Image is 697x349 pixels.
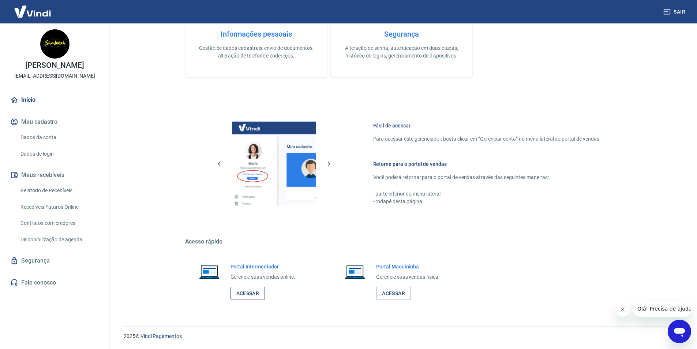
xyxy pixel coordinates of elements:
[14,72,95,80] p: [EMAIL_ADDRESS][DOMAIN_NAME]
[373,160,601,168] h6: Retorne para o portal de vendas
[25,62,84,69] p: [PERSON_NAME]
[340,263,370,281] img: Imagem de um notebook aberto
[185,238,618,245] h5: Acesso rápido
[18,200,101,215] a: Recebíveis Futuros Online
[342,44,461,60] p: Alteração de senha, autenticação em duas etapas, histórico de logins, gerenciamento de dispositivos.
[232,122,316,206] img: Imagem da dashboard mostrando o botão de gerenciar conta na sidebar no lado esquerdo
[9,167,101,183] button: Meus recebíveis
[18,232,101,247] a: Disponibilização de agenda
[615,302,630,317] iframe: Fechar mensagem
[9,253,101,269] a: Segurança
[373,198,601,205] p: - rodapé desta página
[373,135,601,143] p: Para acessar este gerenciador, basta clicar em “Gerenciar conta” no menu lateral do portal de ven...
[373,174,601,181] p: Você poderá retornar para o portal de vendas através das seguintes maneiras:
[18,183,101,198] a: Relatório de Recebíveis
[9,92,101,108] a: Início
[18,130,101,145] a: Dados da conta
[197,44,315,60] p: Gestão de dados cadastrais, envio de documentos, alteração de telefone e endereços.
[373,190,601,198] p: - parte inferior do menu lateral
[18,216,101,231] a: Contratos com credores
[40,29,70,59] img: 66fb9f55-7088-465e-9c11-710654dc6d2e.jpeg
[376,263,440,270] h6: Portal Maquininha
[376,273,440,281] p: Gerencie suas vendas física.
[342,30,461,38] h4: Segurança
[140,333,182,339] a: Vindi Pagamentos
[9,114,101,130] button: Meu cadastro
[9,275,101,291] a: Fale conosco
[18,146,101,161] a: Dados de login
[4,5,61,11] span: Olá! Precisa de ajuda?
[668,320,691,343] iframe: Botão para abrir a janela de mensagens
[9,0,56,23] img: Vindi
[231,287,265,300] a: Acessar
[633,301,691,317] iframe: Mensagem da empresa
[373,122,601,129] h6: Fácil de acessar
[231,263,296,270] h6: Portal Intermediador
[376,287,411,300] a: Acessar
[124,333,679,340] p: 2025 ©
[194,263,225,281] img: Imagem de um notebook aberto
[662,5,688,19] button: Sair
[231,273,296,281] p: Gerencie suas vendas online.
[197,30,315,38] h4: Informações pessoais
